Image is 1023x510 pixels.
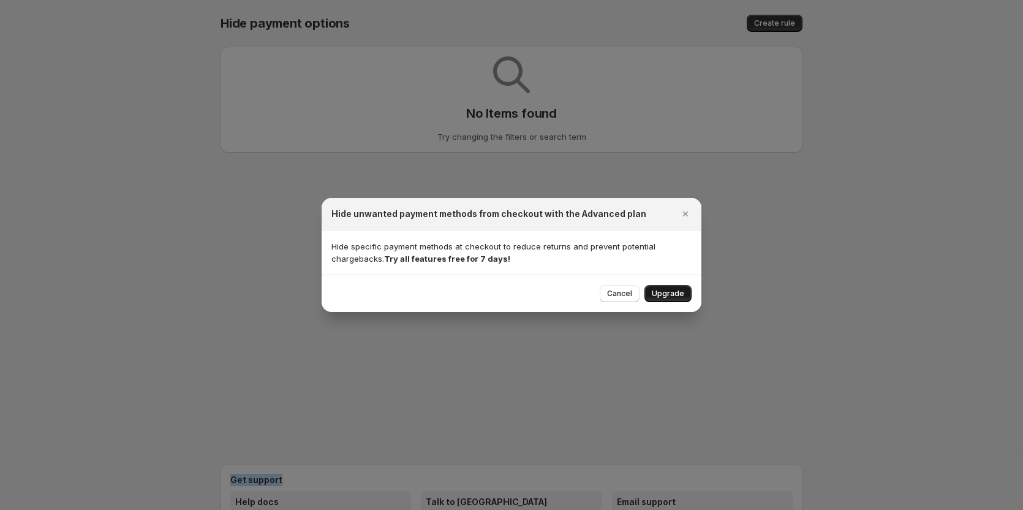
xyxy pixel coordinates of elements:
[607,289,632,299] span: Cancel
[600,285,640,302] button: Cancel
[652,289,684,299] span: Upgrade
[677,205,694,223] button: Close
[644,285,692,302] button: Upgrade
[331,208,646,220] h2: Hide unwanted payment methods from checkout with the Advanced plan
[384,254,510,264] strong: Try all features free for 7 days!
[331,240,692,265] p: Hide specific payment methods at checkout to reduce returns and prevent potential chargebacks.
